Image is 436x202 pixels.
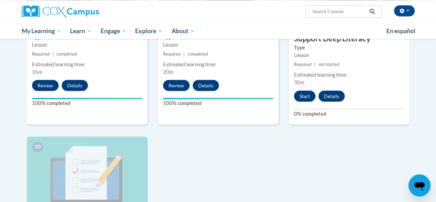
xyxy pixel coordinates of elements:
a: En español [382,23,420,38]
span: 35m [32,69,42,75]
div: Lesson [294,51,404,59]
span: Engage [101,27,126,35]
span: Required [294,61,312,67]
button: Start [294,90,315,102]
span: | [183,51,185,56]
div: Estimated learning time: [32,60,142,68]
span: 10 [32,142,43,152]
label: Type [294,44,404,51]
a: Cox Campus [22,5,146,18]
a: Explore [131,23,167,39]
div: Estimated learning time: [163,60,273,68]
a: My Learning [17,23,66,39]
button: Review [32,80,59,91]
span: completed [57,51,77,56]
span: | [52,51,54,56]
div: Lesson [163,41,273,48]
label: 100% completed [32,99,142,107]
a: Learn [65,23,96,39]
span: completed [187,51,208,56]
div: Your progress [163,98,273,99]
span: En español [386,27,415,34]
span: Required [163,51,181,56]
div: Main menu [17,23,420,39]
span: | [314,61,316,67]
label: 100% completed [163,99,273,107]
button: Details [318,90,345,102]
img: Cox Campus [22,5,99,18]
button: Details [193,80,219,91]
span: Learn [70,27,92,35]
div: Lesson [32,41,142,48]
div: Your progress [32,98,142,99]
span: not started [318,61,339,67]
button: Review [163,80,190,91]
span: 30m [294,79,304,85]
button: Account Settings [394,5,415,16]
span: My Learning [21,27,61,35]
button: Details [62,80,88,91]
label: 0% completed [294,110,404,117]
a: About [167,23,200,39]
button: Search [367,7,377,16]
span: Explore [135,27,163,35]
div: Estimated learning time: [294,71,404,78]
span: Required [32,51,50,56]
span: 20m [163,69,173,75]
iframe: Button to launch messaging window [408,174,430,196]
span: About [172,27,195,35]
input: Search Courses [312,7,367,16]
a: Engage [96,23,131,39]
